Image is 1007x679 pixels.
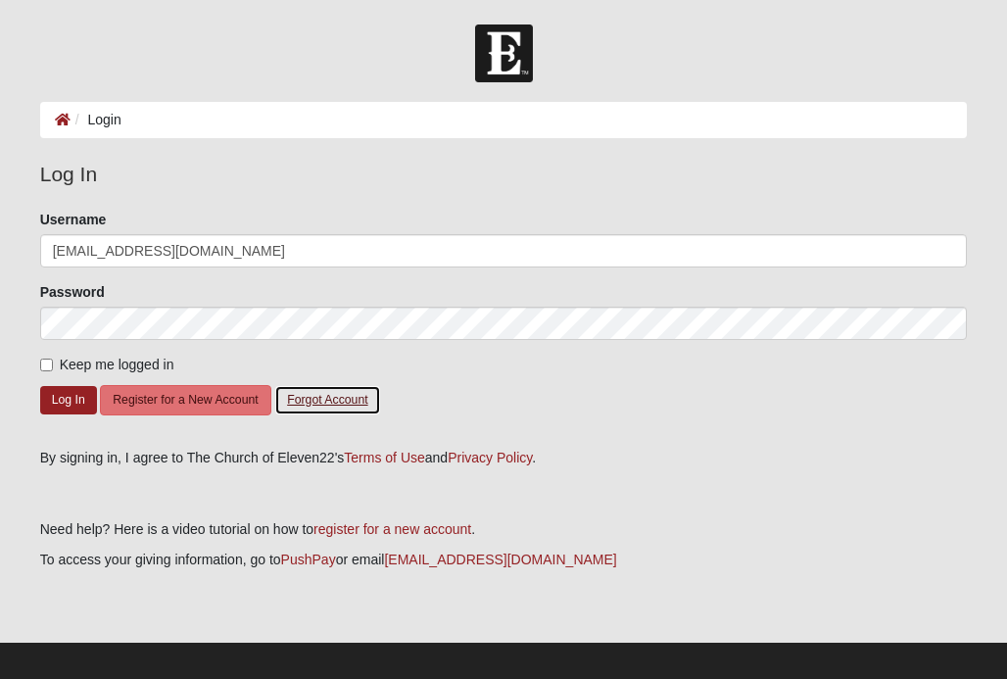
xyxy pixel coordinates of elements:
legend: Log In [40,159,968,190]
label: Password [40,282,105,302]
a: Privacy Policy [448,450,532,465]
li: Login [71,110,121,130]
div: By signing in, I agree to The Church of Eleven22's and . [40,448,968,468]
input: Keep me logged in [40,359,53,371]
button: Register for a New Account [100,385,270,415]
label: Username [40,210,107,229]
a: register for a new account [313,521,471,537]
a: Terms of Use [344,450,424,465]
p: To access your giving information, go to or email [40,550,968,570]
p: Need help? Here is a video tutorial on how to . [40,519,968,540]
span: Keep me logged in [60,357,174,372]
button: Forgot Account [274,385,380,415]
button: Log In [40,386,97,414]
img: Church of Eleven22 Logo [475,24,533,82]
a: [EMAIL_ADDRESS][DOMAIN_NAME] [384,552,616,567]
a: PushPay [281,552,336,567]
